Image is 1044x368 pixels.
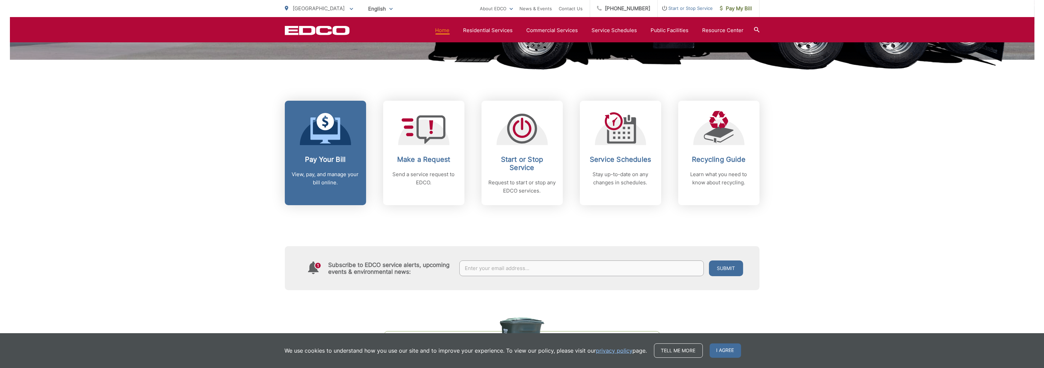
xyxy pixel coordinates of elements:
[651,26,689,34] a: Public Facilities
[654,343,703,358] a: Tell me more
[390,155,458,164] h2: Make a Request
[488,179,556,195] p: Request to start or stop any EDCO services.
[285,346,647,355] p: We use cookies to understand how you use our site and to improve your experience. To view our pol...
[709,260,743,276] button: Submit
[527,26,578,34] a: Commercial Services
[459,260,704,276] input: Enter your email address...
[520,4,552,13] a: News & Events
[390,170,458,187] p: Send a service request to EDCO.
[285,101,366,205] a: Pay Your Bill View, pay, and manage your bill online.
[592,26,637,34] a: Service Schedules
[488,155,556,172] h2: Start or Stop Service
[293,5,345,12] span: [GEOGRAPHIC_DATA]
[292,170,359,187] p: View, pay, and manage your bill online.
[329,261,453,275] h4: Subscribe to EDCO service alerts, upcoming events & environmental news:
[678,101,760,205] a: Recycling Guide Learn what you need to know about recycling.
[685,155,753,164] h2: Recycling Guide
[587,155,654,164] h2: Service Schedules
[702,26,744,34] a: Resource Center
[463,26,513,34] a: Residential Services
[559,4,583,13] a: Contact Us
[292,155,359,164] h2: Pay Your Bill
[580,101,661,205] a: Service Schedules Stay up-to-date on any changes in schedules.
[285,26,350,35] a: EDCD logo. Return to the homepage.
[363,3,398,15] span: English
[720,4,752,13] span: Pay My Bill
[435,26,450,34] a: Home
[596,346,633,355] a: privacy policy
[587,170,654,187] p: Stay up-to-date on any changes in schedules.
[383,101,464,205] a: Make a Request Send a service request to EDCO.
[480,4,513,13] a: About EDCO
[685,170,753,187] p: Learn what you need to know about recycling.
[710,343,741,358] span: I agree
